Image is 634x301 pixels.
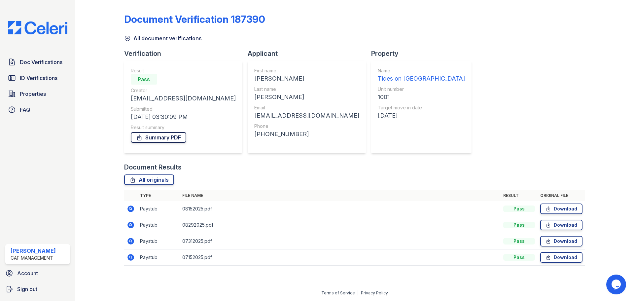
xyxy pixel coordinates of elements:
[5,56,70,69] a: Doc Verifications
[371,49,477,58] div: Property
[137,217,180,233] td: Paystub
[180,201,501,217] td: 08152025.pdf
[137,249,180,266] td: Paystub
[254,86,359,93] div: Last name
[606,275,627,294] iframe: chat widget
[5,103,70,116] a: FAQ
[131,106,236,112] div: Submitted
[20,74,57,82] span: ID Verifications
[180,190,501,201] th: File name
[180,217,501,233] td: 08292025.pdf
[357,290,359,295] div: |
[503,254,535,261] div: Pass
[124,34,202,42] a: All document verifications
[131,67,236,74] div: Result
[11,247,56,255] div: [PERSON_NAME]
[378,67,465,83] a: Name Tides on [GEOGRAPHIC_DATA]
[124,174,174,185] a: All originals
[378,93,465,102] div: 1001
[378,104,465,111] div: Target move in date
[5,71,70,85] a: ID Verifications
[124,163,182,172] div: Document Results
[3,282,73,296] a: Sign out
[17,285,37,293] span: Sign out
[540,220,582,230] a: Download
[11,255,56,261] div: CAF Management
[361,290,388,295] a: Privacy Policy
[20,90,46,98] span: Properties
[20,106,30,114] span: FAQ
[503,206,535,212] div: Pass
[254,111,359,120] div: [EMAIL_ADDRESS][DOMAIN_NAME]
[131,87,236,94] div: Creator
[254,104,359,111] div: Email
[321,290,355,295] a: Terms of Service
[131,74,157,85] div: Pass
[3,21,73,34] img: CE_Logo_Blue-a8612792a0a2168367f1c8372b55b34899dd931a85d93a1a3d3e32e68fde9ad4.png
[254,67,359,74] div: First name
[254,130,359,139] div: [PHONE_NUMBER]
[254,74,359,83] div: [PERSON_NAME]
[378,86,465,93] div: Unit number
[137,190,180,201] th: Type
[20,58,62,66] span: Doc Verifications
[137,201,180,217] td: Paystub
[254,93,359,102] div: [PERSON_NAME]
[131,112,236,122] div: [DATE] 03:30:09 PM
[501,190,538,201] th: Result
[503,238,535,245] div: Pass
[131,132,186,143] a: Summary PDF
[5,87,70,100] a: Properties
[180,249,501,266] td: 07152025.pdf
[540,236,582,246] a: Download
[180,233,501,249] td: 07312025.pdf
[254,123,359,130] div: Phone
[538,190,585,201] th: Original file
[124,49,248,58] div: Verification
[3,267,73,280] a: Account
[378,74,465,83] div: Tides on [GEOGRAPHIC_DATA]
[540,204,582,214] a: Download
[137,233,180,249] td: Paystub
[248,49,371,58] div: Applicant
[17,269,38,277] span: Account
[378,67,465,74] div: Name
[503,222,535,228] div: Pass
[378,111,465,120] div: [DATE]
[131,124,236,131] div: Result summary
[131,94,236,103] div: [EMAIL_ADDRESS][DOMAIN_NAME]
[540,252,582,263] a: Download
[124,13,265,25] div: Document Verification 187390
